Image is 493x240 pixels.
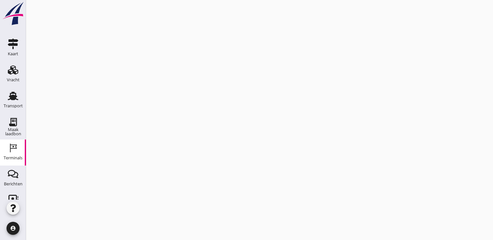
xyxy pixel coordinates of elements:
[4,182,22,186] div: Berichten
[8,52,18,56] div: Kaart
[4,104,23,108] div: Transport
[1,2,25,26] img: logo-small.a267ee39.svg
[4,156,22,160] div: Terminals
[7,78,20,82] div: Vracht
[7,222,20,235] i: account_circle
